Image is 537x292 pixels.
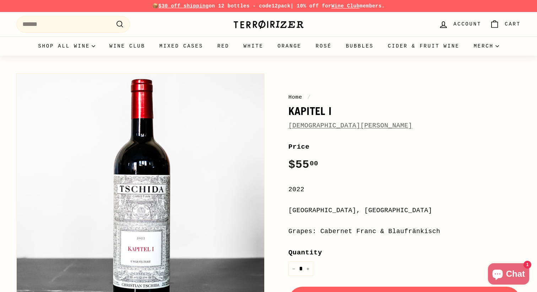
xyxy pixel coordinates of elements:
[158,3,209,9] span: $30 off shipping
[237,37,271,56] a: White
[152,37,210,56] a: Mixed Cases
[305,94,313,100] span: /
[271,37,309,56] a: Orange
[16,2,521,10] p: 📦 on 12 bottles - code | 10% off for members.
[288,105,521,117] h1: Kapitel I
[434,14,486,35] a: Account
[454,20,481,28] span: Account
[288,94,302,100] a: Home
[288,142,521,152] label: Price
[381,37,467,56] a: Cider & Fruit Wine
[309,37,339,56] a: Rosé
[467,37,506,56] summary: Merch
[288,247,521,258] label: Quantity
[288,226,521,237] div: Grapes: Cabernet Franc & Blaufränkisch
[339,37,381,56] a: Bubbles
[486,14,525,35] a: Cart
[102,37,152,56] a: Wine Club
[505,20,521,28] span: Cart
[210,37,237,56] a: Red
[288,205,521,216] div: [GEOGRAPHIC_DATA], [GEOGRAPHIC_DATA]
[288,122,412,129] a: [DEMOGRAPHIC_DATA][PERSON_NAME]
[486,263,531,286] inbox-online-store-chat: Shopify online store chat
[272,3,291,9] strong: 12pack
[310,160,318,167] sup: 00
[303,261,313,276] button: Increase item quantity by one
[288,261,313,276] input: quantity
[331,3,360,9] a: Wine Club
[31,37,102,56] summary: Shop all wine
[2,37,535,56] div: Primary
[288,184,521,195] div: 2022
[288,261,299,276] button: Reduce item quantity by one
[288,158,318,171] span: $55
[288,93,521,101] nav: breadcrumbs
